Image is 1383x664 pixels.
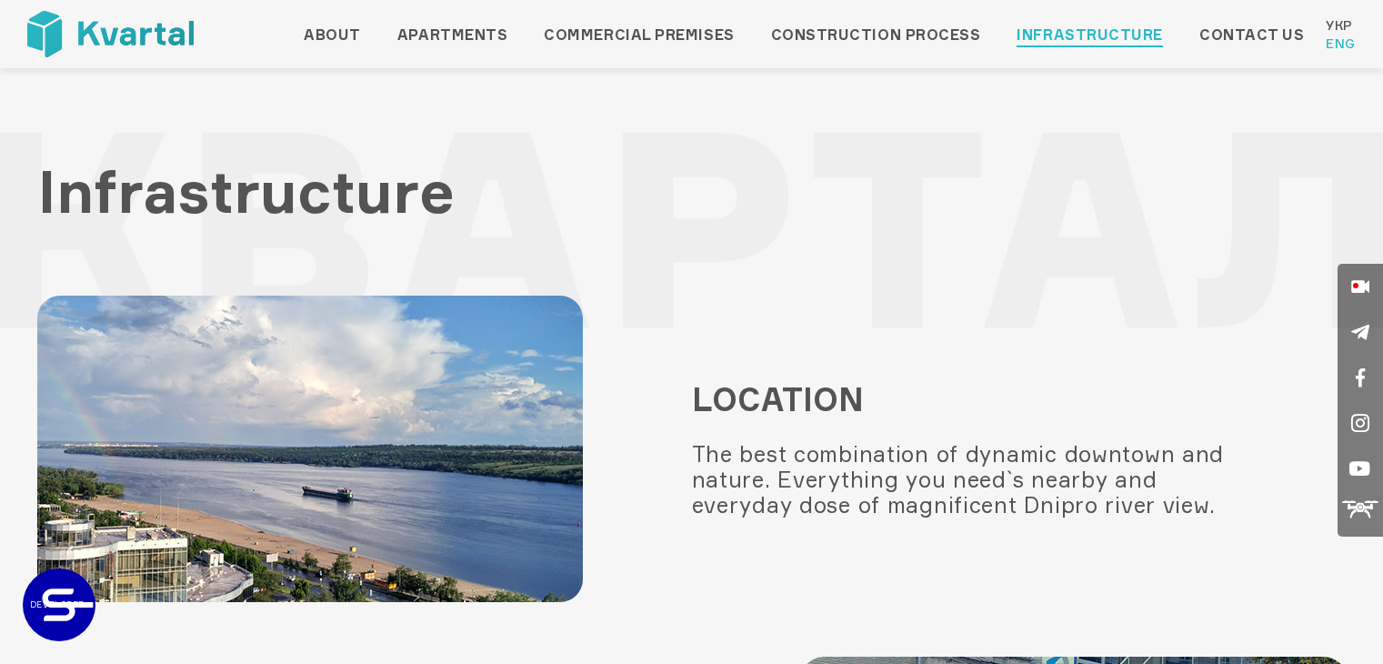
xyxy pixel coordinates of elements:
[304,24,361,45] a: About
[544,24,734,45] a: Commercial premises
[27,11,194,57] img: Kvartal
[37,159,1347,223] h1: Infrastructure
[1199,24,1304,45] a: Contact Us
[397,24,507,45] a: Apartments
[1326,35,1356,53] a: Eng
[692,441,1238,518] div: The best combination of dynamic downtown and nature. Everything you need`s nearby and everyday do...
[23,568,95,641] a: DEVELOPER
[771,24,981,45] a: Construction process
[692,380,1238,418] h2: LOCATION
[1326,16,1356,35] a: Укр
[1017,24,1163,45] a: Infrastructure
